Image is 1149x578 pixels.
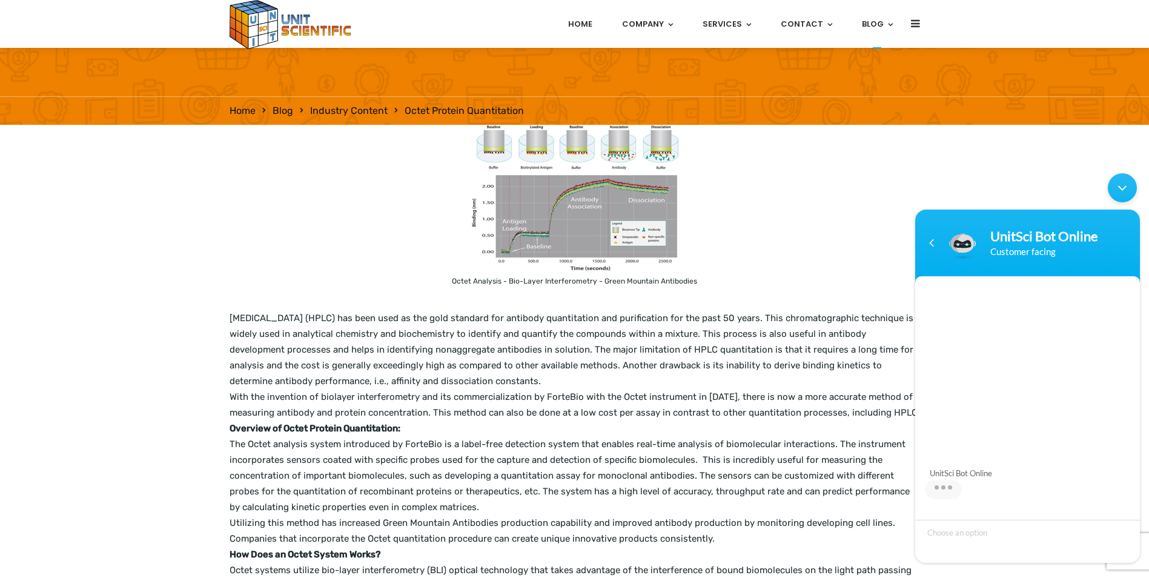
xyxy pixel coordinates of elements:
[909,167,1146,569] iframe: SalesIQ Chatwindow
[452,273,697,289] figcaption: Octet Analysis - Bio-Layer Interferometry - Green Mountain Antibodies
[230,310,920,389] p: [MEDICAL_DATA] (HPLC) has been used as the gold standard for antibody quantitation and purificati...
[273,105,293,116] a: Blog
[230,389,920,420] p: With the invention of biolayer interferometry and its commercialization by ForteBio with the Octe...
[230,436,920,515] p: The Octet analysis system introduced by ForteBio is a label-free detection system that enables re...
[405,105,524,116] span: Octet Protein Quantitation
[230,515,920,546] p: Utilizing this method has increased Green Mountain Antibodies production capability and improved ...
[471,125,678,272] img: Octet Analysis - Bio-Layer Interferometry -
[310,105,388,116] a: Industry Content
[230,423,400,434] strong: Overview of Octet Protein Quantitation:
[230,549,380,560] strong: How Does an Octet System Works?
[230,105,256,116] a: Home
